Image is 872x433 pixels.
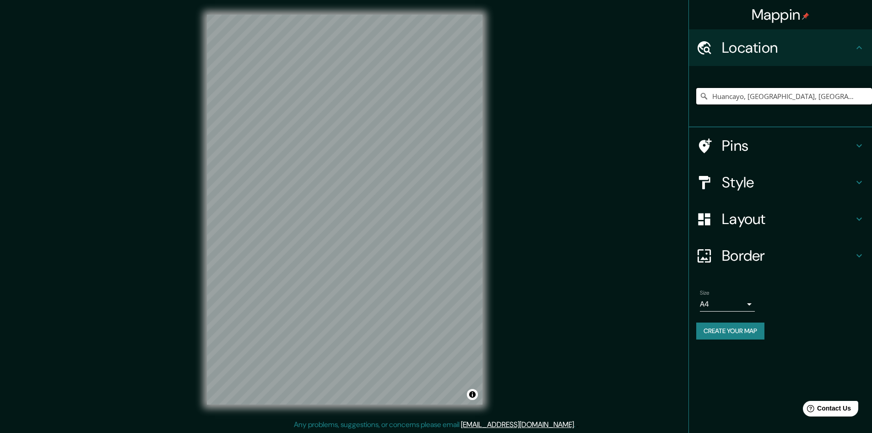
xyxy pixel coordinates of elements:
h4: Layout [722,210,854,228]
label: Size [700,289,710,297]
button: Create your map [696,323,764,340]
h4: Pins [722,137,854,155]
div: Border [689,237,872,274]
canvas: Map [207,15,482,405]
h4: Location [722,38,854,57]
div: A4 [700,297,755,312]
div: Layout [689,201,872,237]
h4: Mappin [752,5,810,24]
h4: Style [722,173,854,192]
div: . [577,419,579,430]
div: Location [689,29,872,66]
div: Pins [689,127,872,164]
div: Style [689,164,872,201]
a: [EMAIL_ADDRESS][DOMAIN_NAME] [461,420,574,429]
iframe: Help widget launcher [791,397,862,423]
h4: Border [722,247,854,265]
img: pin-icon.png [802,12,809,20]
div: . [575,419,577,430]
button: Toggle attribution [467,389,478,400]
input: Pick your city or area [696,88,872,104]
p: Any problems, suggestions, or concerns please email . [294,419,575,430]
